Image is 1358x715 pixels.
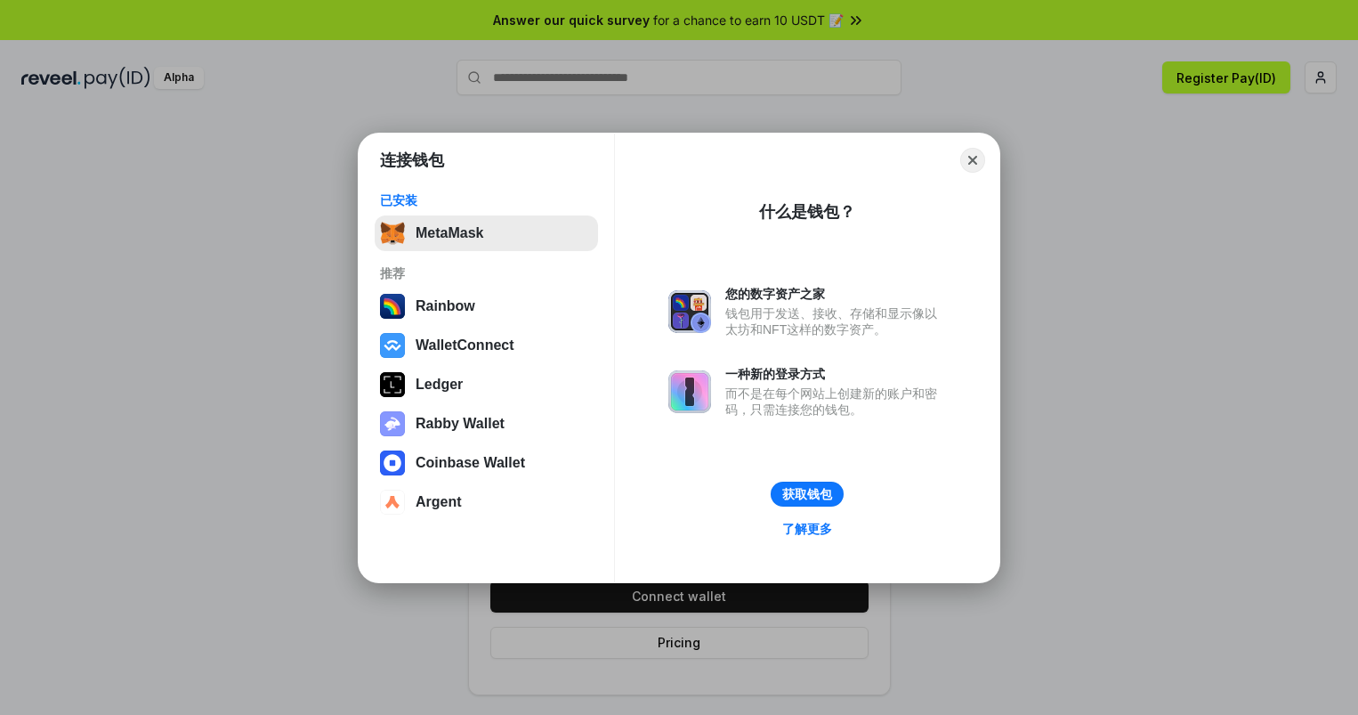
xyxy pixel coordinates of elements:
button: WalletConnect [375,328,598,363]
img: svg+xml,%3Csvg%20xmlns%3D%22http%3A%2F%2Fwww.w3.org%2F2000%2Fsvg%22%20fill%3D%22none%22%20viewBox... [668,290,711,333]
button: Close [960,148,985,173]
img: svg+xml,%3Csvg%20width%3D%2228%22%20height%3D%2228%22%20viewBox%3D%220%200%2028%2028%22%20fill%3D... [380,333,405,358]
button: Ledger [375,367,598,402]
div: 一种新的登录方式 [725,366,946,382]
div: WalletConnect [416,337,514,353]
div: 获取钱包 [782,486,832,502]
button: 获取钱包 [771,482,844,507]
div: 您的数字资产之家 [725,286,946,302]
div: 而不是在每个网站上创建新的账户和密码，只需连接您的钱包。 [725,386,946,418]
div: 什么是钱包？ [759,201,855,223]
div: 了解更多 [782,521,832,537]
div: 钱包用于发送、接收、存储和显示像以太坊和NFT这样的数字资产。 [725,305,946,337]
img: svg+xml,%3Csvg%20width%3D%22120%22%20height%3D%22120%22%20viewBox%3D%220%200%20120%20120%22%20fil... [380,294,405,319]
img: svg+xml,%3Csvg%20width%3D%2228%22%20height%3D%2228%22%20viewBox%3D%220%200%2028%2028%22%20fill%3D... [380,490,405,515]
div: Rainbow [416,298,475,314]
button: Coinbase Wallet [375,445,598,481]
h1: 连接钱包 [380,150,444,171]
div: Argent [416,494,462,510]
div: Ledger [416,377,463,393]
img: svg+xml,%3Csvg%20xmlns%3D%22http%3A%2F%2Fwww.w3.org%2F2000%2Fsvg%22%20fill%3D%22none%22%20viewBox... [668,370,711,413]
button: MetaMask [375,215,598,251]
button: Rainbow [375,288,598,324]
div: Rabby Wallet [416,416,505,432]
img: svg+xml,%3Csvg%20xmlns%3D%22http%3A%2F%2Fwww.w3.org%2F2000%2Fsvg%22%20width%3D%2228%22%20height%3... [380,372,405,397]
div: Coinbase Wallet [416,455,525,471]
div: 已安装 [380,192,593,208]
img: svg+xml,%3Csvg%20fill%3D%22none%22%20height%3D%2233%22%20viewBox%3D%220%200%2035%2033%22%20width%... [380,221,405,246]
img: svg+xml,%3Csvg%20xmlns%3D%22http%3A%2F%2Fwww.w3.org%2F2000%2Fsvg%22%20fill%3D%22none%22%20viewBox... [380,411,405,436]
div: MetaMask [416,225,483,241]
button: Rabby Wallet [375,406,598,442]
div: 推荐 [380,265,593,281]
button: Argent [375,484,598,520]
a: 了解更多 [772,517,843,540]
img: svg+xml,%3Csvg%20width%3D%2228%22%20height%3D%2228%22%20viewBox%3D%220%200%2028%2028%22%20fill%3D... [380,451,405,475]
